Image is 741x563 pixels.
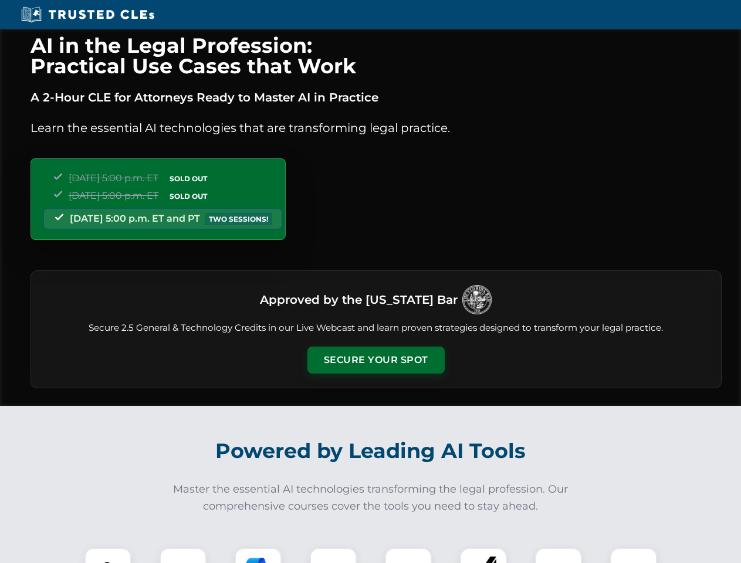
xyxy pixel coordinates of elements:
span: [DATE] 5:00 p.m. ET [69,172,158,184]
h3: Approved by the [US_STATE] Bar [260,289,458,310]
h2: Powered by Leading AI Tools [46,430,696,472]
p: Master the essential AI technologies transforming the legal profession. Our comprehensive courses... [165,481,576,515]
span: [DATE] 5:00 p.m. ET [69,190,158,201]
p: Learn the essential AI technologies that are transforming legal practice. [31,118,722,137]
img: Logo [462,285,492,314]
h1: AI in the Legal Profession: Practical Use Cases that Work [31,35,722,76]
p: Secure 2.5 General & Technology Credits in our Live Webcast and learn proven strategies designed ... [45,321,707,335]
button: Secure Your Spot [307,347,445,374]
span: SOLD OUT [165,190,211,202]
p: A 2-Hour CLE for Attorneys Ready to Master AI in Practice [31,88,722,107]
img: Trusted CLEs [18,6,158,23]
span: SOLD OUT [165,172,211,185]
